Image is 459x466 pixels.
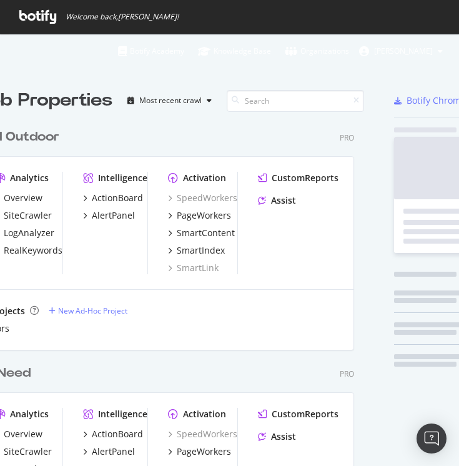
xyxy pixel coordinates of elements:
[118,34,184,68] a: Botify Academy
[183,408,226,420] div: Activation
[285,45,349,57] div: Organizations
[227,90,364,112] input: Search
[4,445,52,458] div: SiteCrawler
[92,192,143,204] div: ActionBoard
[98,408,147,420] div: Intelligence
[183,172,226,184] div: Activation
[177,244,225,257] div: SmartIndex
[271,194,296,207] div: Assist
[4,192,42,204] div: Overview
[258,172,338,184] a: CustomReports
[168,227,235,239] a: SmartContent
[272,172,338,184] div: CustomReports
[168,209,231,222] a: PageWorkers
[168,244,225,257] a: SmartIndex
[66,12,179,22] span: Welcome back, [PERSON_NAME] !
[271,430,296,443] div: Assist
[374,46,433,56] span: Ellie Combes
[10,408,49,420] div: Analytics
[92,428,143,440] div: ActionBoard
[198,34,271,68] a: Knowledge Base
[10,172,49,184] div: Analytics
[177,209,231,222] div: PageWorkers
[258,194,296,207] a: Assist
[83,428,143,440] a: ActionBoard
[349,41,453,61] button: [PERSON_NAME]
[198,45,271,57] div: Knowledge Base
[168,428,237,440] a: SpeedWorkers
[118,45,184,57] div: Botify Academy
[98,172,147,184] div: Intelligence
[92,209,135,222] div: AlertPanel
[122,91,217,111] button: Most recent crawl
[340,369,354,379] div: Pro
[258,430,296,443] a: Assist
[4,209,52,222] div: SiteCrawler
[4,428,42,440] div: Overview
[272,408,338,420] div: CustomReports
[177,445,231,458] div: PageWorkers
[340,132,354,143] div: Pro
[258,408,338,420] a: CustomReports
[177,227,235,239] div: SmartContent
[4,244,62,257] div: RealKeywords
[168,192,237,204] a: SpeedWorkers
[92,445,135,458] div: AlertPanel
[285,34,349,68] a: Organizations
[83,209,135,222] a: AlertPanel
[168,262,219,274] a: SmartLink
[58,305,127,316] div: New Ad-Hoc Project
[83,192,143,204] a: ActionBoard
[4,227,54,239] div: LogAnalyzer
[139,97,202,104] div: Most recent crawl
[49,305,127,316] a: New Ad-Hoc Project
[168,445,231,458] a: PageWorkers
[417,424,447,454] div: Open Intercom Messenger
[83,445,135,458] a: AlertPanel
